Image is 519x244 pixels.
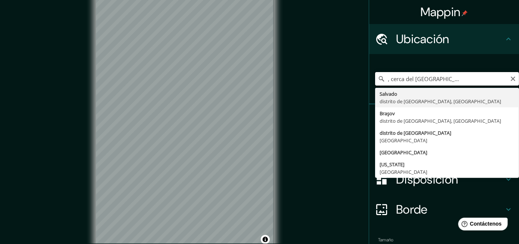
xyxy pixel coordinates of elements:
[380,137,427,144] font: [GEOGRAPHIC_DATA]
[369,24,519,54] div: Ubicación
[261,235,270,244] button: Activar o desactivar atribución
[380,169,427,175] font: [GEOGRAPHIC_DATA]
[380,161,404,168] font: [US_STATE]
[380,130,451,136] font: distrito de [GEOGRAPHIC_DATA]
[462,10,468,16] img: pin-icon.png
[380,110,395,117] font: Braşov
[369,194,519,224] div: Borde
[396,31,449,47] font: Ubicación
[369,164,519,194] div: Disposición
[510,75,516,82] button: Claro
[420,4,461,20] font: Mappin
[380,90,397,97] font: Salvado
[396,172,458,187] font: Disposición
[369,134,519,164] div: Estilo
[452,215,511,236] iframe: Lanzador de widgets de ayuda
[380,117,501,124] font: distrito de [GEOGRAPHIC_DATA], [GEOGRAPHIC_DATA]
[375,72,519,86] input: Elige tu ciudad o zona
[369,104,519,134] div: Patas
[378,237,393,243] font: Tamaño
[380,98,501,105] font: distrito de [GEOGRAPHIC_DATA], [GEOGRAPHIC_DATA]
[396,202,428,217] font: Borde
[380,149,427,156] font: [GEOGRAPHIC_DATA]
